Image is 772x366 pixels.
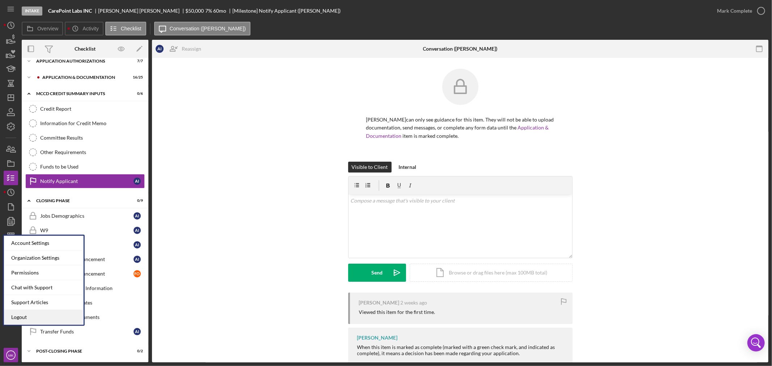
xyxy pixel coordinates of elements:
div: [PERSON_NAME] [PERSON_NAME] [98,8,186,14]
div: 7 / 7 [130,59,143,63]
a: Credit Report [25,102,145,116]
div: A I [134,256,141,263]
div: Application & Documentation [42,75,125,80]
label: Checklist [121,26,142,31]
div: 60 mo [213,8,226,14]
div: MCCD Credit Summary Inputs [36,91,125,96]
div: Loan Documents Dates [40,300,144,306]
div: A I [134,328,141,335]
div: Funds to be Used [40,164,144,170]
div: A I [134,227,141,234]
div: Visible to Client [352,162,388,173]
a: Other Requirements [25,145,145,159]
span: $50,000 [186,8,204,14]
p: [PERSON_NAME] can only see guidance for this item. They will not be able to upload documentation,... [366,116,554,140]
div: Checklist [75,46,96,52]
a: Upload Signed Documents [25,310,145,324]
div: Loan Closing Announcement [40,256,134,262]
div: 0 / 6 [130,91,143,96]
button: Send [348,264,406,282]
div: Organization Settings [4,251,84,265]
label: Overview [37,26,58,31]
label: Activity [83,26,98,31]
button: Conversation ([PERSON_NAME]) [154,22,251,35]
div: Post-Closing Phase [36,349,125,353]
a: Support Articles [4,295,84,310]
div: ACH Form [40,242,134,248]
label: Conversation ([PERSON_NAME]) [170,26,246,31]
a: Loan Documents Dates [25,295,145,310]
div: Jobs Demographics [40,213,134,219]
a: Loan Closing AnnouncementFO [25,267,145,281]
a: Committee Results [25,131,145,145]
div: Intake [22,7,42,16]
a: Notify ApplicantAI [25,174,145,188]
div: Transfer Funds [40,329,134,335]
div: Permissions [4,265,84,280]
button: Activity [65,22,103,35]
div: Loan Closing Announcement [40,271,134,277]
a: Jobs DemographicsAI [25,209,145,223]
div: 7 % [205,8,212,14]
div: Viewed this item for the first time. [359,309,435,315]
div: A I [134,178,141,185]
button: Mark Complete [710,4,768,18]
div: Chat with Support [4,280,84,295]
a: ACH FormAI [25,238,145,252]
text: MK [8,353,14,357]
button: AIReassign [152,42,208,56]
div: Credit Report [40,106,144,112]
time: 2025-09-10 15:21 [401,300,427,306]
button: Checklist [105,22,146,35]
div: [Milestone] Notify Applicant ([PERSON_NAME]) [232,8,341,14]
div: Notify Applicant [40,178,134,184]
div: W9 [40,227,134,233]
div: [PERSON_NAME] [357,335,398,341]
div: Account Settings [4,236,84,251]
div: When this item is marked as complete (marked with a green check mark, and indicated as complete),... [357,344,565,356]
div: Mark Complete [717,4,752,18]
button: Internal [395,162,420,173]
div: Open Intercom Messenger [747,334,765,352]
div: 0 / 2 [130,349,143,353]
div: A I [134,241,141,248]
div: Reassign [182,42,201,56]
div: 0 / 9 [130,199,143,203]
b: CarePoint Labs INC [48,8,92,14]
div: Committee Results [40,135,144,141]
a: Loan Closing AnnouncementAI [25,252,145,267]
a: W9AI [25,223,145,238]
a: Application & Documentation [366,124,549,139]
div: A I [134,212,141,220]
a: Closing Documents Information [25,281,145,295]
a: Logout [4,310,84,325]
button: Visible to Client [348,162,392,173]
div: Conversation ([PERSON_NAME]) [423,46,498,52]
div: Send [371,264,383,282]
div: Closing Documents Information [40,285,144,291]
div: Internal [399,162,417,173]
button: Overview [22,22,63,35]
a: Transfer FundsAI [25,324,145,339]
div: F O [134,270,141,277]
div: Information for Credit Memo [40,120,144,126]
a: Funds to be Used [25,159,145,174]
div: Other Requirements [40,149,144,155]
a: Information for Credit Memo [25,116,145,131]
div: Upload Signed Documents [40,314,144,320]
div: [PERSON_NAME] [359,300,400,306]
div: Application Authorizations [36,59,125,63]
div: Closing Phase [36,199,125,203]
div: A I [156,45,164,53]
div: 16 / 25 [130,75,143,80]
button: MK [4,348,18,362]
